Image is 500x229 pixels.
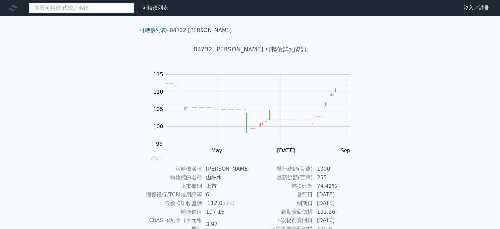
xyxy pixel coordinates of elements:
td: 轉換標的名稱 [142,173,202,182]
td: 擔保銀行/TCRI信用評等 [142,190,202,199]
td: 轉換價值 [142,208,202,216]
td: 101.26 [313,208,358,216]
tspan: 115 [153,72,163,78]
td: [DATE] [313,190,358,199]
td: 最新 CB 收盤價 [142,199,202,208]
td: 發行日 [250,190,313,199]
li: › [140,26,168,34]
a: 登入／註冊 [458,3,495,13]
td: [PERSON_NAME] [202,165,250,173]
a: 可轉債列表 [142,5,168,11]
h1: 84732 [PERSON_NAME] 可轉債詳細資訊 [134,45,366,54]
td: 1000 [313,165,358,173]
a: 可轉債列表 [140,27,166,33]
span: (0%) [224,201,234,206]
g: Chart [150,72,360,154]
tspan: 100 [153,123,163,129]
td: 6 [202,190,250,199]
tspan: [DATE] [277,147,295,154]
td: 74.42% [313,182,358,190]
td: 發行總額(百萬) [250,165,313,173]
td: 最新餘額(百萬) [250,173,313,182]
div: 112.0 [206,199,224,207]
tspan: 95 [156,141,163,147]
td: 107.16 [202,208,250,216]
tspan: May [211,147,222,154]
tspan: Sep [341,147,350,154]
td: 可轉債名稱 [142,165,202,173]
tspan: 105 [153,106,163,112]
li: 84732 [PERSON_NAME] [170,26,232,34]
td: 轉換比例 [250,182,313,190]
td: 下次提前賣回日 [250,216,313,225]
tspan: 110 [153,89,163,95]
td: 山林水 [202,173,250,182]
td: [DATE] [313,199,358,208]
input: 搜尋可轉債 代號／名稱 [29,2,134,14]
td: 255 [313,173,358,182]
td: [DATE] [313,216,358,225]
td: 上市 [202,182,250,190]
td: 到期日 [250,199,313,208]
td: 到期賣回價格 [250,208,313,216]
td: 上市櫃別 [142,182,202,190]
